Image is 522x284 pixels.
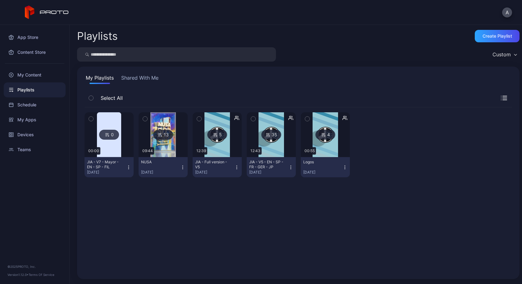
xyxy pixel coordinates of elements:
[141,170,180,175] div: [DATE]
[4,45,66,60] a: Content Store
[249,170,288,175] div: [DATE]
[141,160,175,165] div: NUSA
[483,34,512,39] div: Create Playlist
[195,170,234,175] div: [DATE]
[98,94,123,102] span: Select All
[4,82,66,97] a: Playlists
[4,97,66,112] a: Schedule
[87,160,121,170] div: JIA - V7 - Mayor - EN - SP - FIL
[303,160,337,165] div: Logos
[207,130,227,140] div: 5
[99,130,119,140] div: 0
[87,147,100,155] div: 00:00
[85,157,134,177] button: JIA - V7 - Mayor - EN - SP - FIL[DATE]
[4,127,66,142] a: Devices
[85,74,115,84] button: My Playlists
[195,147,207,155] div: 12:39
[195,160,229,170] div: JIA - Full version - V5
[502,7,512,17] button: A
[141,147,154,155] div: 09:44
[29,273,54,277] a: Terms Of Service
[4,68,66,82] a: My Content
[4,112,66,127] a: My Apps
[489,47,520,62] button: Custom
[475,30,520,42] button: Create Playlist
[4,142,66,157] a: Teams
[315,130,335,140] div: 4
[261,130,281,140] div: 35
[301,157,350,177] button: Logos[DATE]
[139,157,188,177] button: NUSA[DATE]
[193,157,242,177] button: JIA - Full version - V5[DATE]
[7,273,29,277] span: Version 1.12.0 •
[7,264,62,269] div: © 2025 PROTO, Inc.
[247,157,296,177] button: JIA - V5 - EN - SP - FR - GER - JP[DATE]
[87,170,126,175] div: [DATE]
[153,130,173,140] div: 13
[249,147,262,155] div: 12:43
[77,30,118,42] h2: Playlists
[120,74,160,84] button: Shared With Me
[303,170,342,175] div: [DATE]
[492,51,511,58] div: Custom
[249,160,283,170] div: JIA - V5 - EN - SP - FR - GER - JP
[303,147,316,155] div: 00:55
[4,30,66,45] a: App Store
